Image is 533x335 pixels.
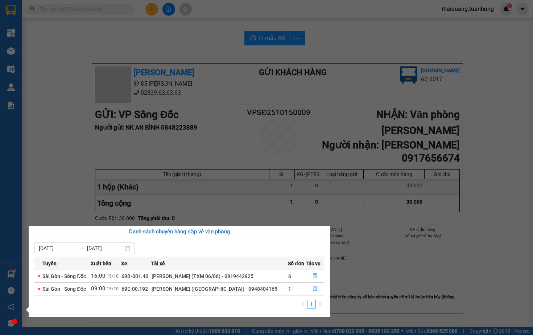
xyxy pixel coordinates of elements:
button: left [298,300,307,309]
span: file-done [313,286,318,292]
span: Tác vụ [306,260,321,267]
span: Sài Gòn - Sông Đốc [42,286,86,292]
div: Danh sách chuyến hàng sắp về văn phòng [34,228,325,236]
span: 15/10 [107,274,119,279]
span: right [318,302,322,306]
span: Xe [121,260,127,267]
li: 1 [307,300,316,309]
li: Next Page [316,300,325,309]
span: 16:00 [91,273,106,279]
div: [PERSON_NAME] ([GEOGRAPHIC_DATA]) - 0948404165 [152,285,288,293]
span: 69B-001.40 [121,273,148,279]
span: 09:00 [91,285,106,292]
span: 15/10 [107,286,119,291]
span: file-done [313,273,318,279]
li: Previous Page [298,300,307,309]
input: Từ ngày [39,244,75,252]
span: Xuất bến [91,260,111,267]
span: Tài xế [151,260,165,267]
a: 1 [307,300,315,308]
button: file-done [306,270,324,282]
span: Tuyến [42,260,57,267]
button: right [316,300,325,309]
span: Sài Gòn - Sông Đốc [42,273,86,279]
span: 69E-00.192 [121,286,148,292]
input: Đến ngày [87,244,124,252]
div: [PERSON_NAME] (TXM 06/06) - 0919442925 [152,272,288,280]
span: 1 [288,286,291,292]
button: file-done [306,283,324,295]
span: Số đơn [288,260,304,267]
span: swap-right [78,245,84,251]
span: to [78,245,84,251]
span: 6 [288,273,291,279]
span: left [301,302,305,306]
